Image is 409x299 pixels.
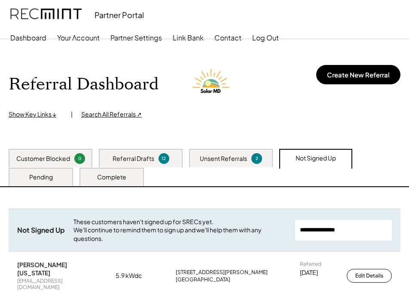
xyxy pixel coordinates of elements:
button: Create New Referral [316,65,400,84]
button: Partner Settings [110,29,162,46]
div: Referral Drafts [113,154,154,163]
div: [PERSON_NAME][US_STATE] [17,261,99,276]
div: Unsent Referrals [200,154,247,163]
div: Complete [97,173,126,182]
div: Not Signed Up [296,154,336,163]
div: 0 [76,155,84,162]
button: Your Account [57,29,100,46]
div: Customer Blocked [16,154,70,163]
div: Partner Portal [95,10,144,20]
div: Pending [29,173,53,182]
div: Show Key Links ↓ [9,110,62,119]
img: Solar%20MD%20LOgo.png [189,61,236,108]
div: [STREET_ADDRESS][PERSON_NAME] [176,269,268,276]
div: [GEOGRAPHIC_DATA] [176,276,230,283]
h1: Referral Dashboard [9,74,159,95]
div: | [71,110,73,119]
button: Link Bank [173,29,204,46]
div: 5.9 kWdc [116,271,159,280]
button: Edit Details [347,269,392,283]
button: Dashboard [10,29,46,46]
div: These customers haven't signed up for SRECs yet. We'll continue to remind them to sign up and we'... [73,218,287,243]
button: Contact [214,29,241,46]
button: Log Out [252,29,279,46]
div: Referred [300,261,321,268]
div: Search All Referrals ↗ [81,110,142,119]
div: 2 [253,155,261,162]
div: 12 [160,155,168,162]
div: Not Signed Up [17,226,65,235]
div: [DATE] [300,268,318,277]
div: [EMAIL_ADDRESS][DOMAIN_NAME] [17,277,99,291]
